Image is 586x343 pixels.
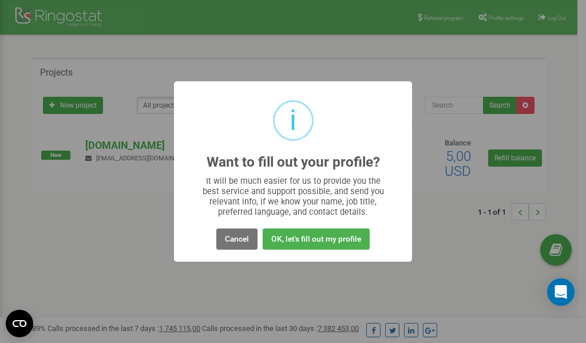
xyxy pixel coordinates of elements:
button: Open CMP widget [6,310,33,337]
div: Open Intercom Messenger [547,278,575,306]
h2: Want to fill out your profile? [207,155,380,170]
div: It will be much easier for us to provide you the best service and support possible, and send you ... [197,176,390,217]
button: Cancel [216,228,258,250]
button: OK, let's fill out my profile [263,228,370,250]
div: i [290,102,296,139]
